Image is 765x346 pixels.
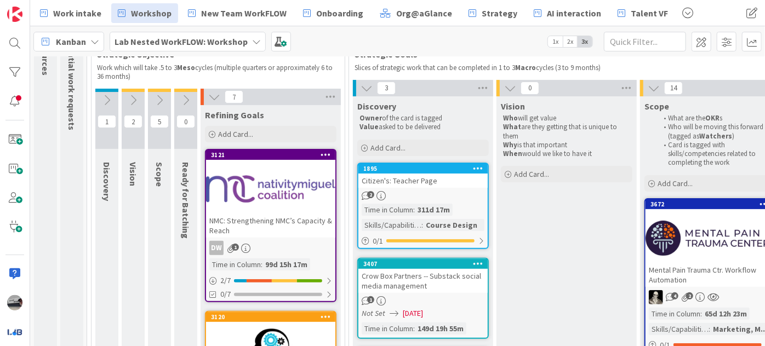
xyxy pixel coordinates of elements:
[206,274,335,287] div: 2/7
[358,234,488,248] div: 0/1
[377,82,396,95] span: 3
[357,258,489,339] a: 3407Crow Box Partners -- Substack social media managementNot Set[DATE]Time in Column:149d 19h 55m
[180,162,191,239] span: Ready for Batching
[362,308,385,318] i: Not Set
[206,241,335,255] div: DW
[154,162,165,187] span: Scope
[358,164,488,174] div: 1895
[649,323,709,335] div: Skills/Capabilities
[611,3,675,23] a: Talent VF
[413,204,415,216] span: :
[358,164,488,188] div: 1895Citizen's: Teacher Page
[462,3,524,23] a: Strategy
[358,174,488,188] div: Citizen's: Teacher Page
[220,275,231,286] span: 2 / 7
[209,258,261,270] div: Time in Column
[423,219,480,231] div: Course Design
[514,169,549,179] span: Add Card...
[700,308,702,320] span: :
[699,131,732,141] strong: Watchers
[111,3,178,23] a: Workshop
[358,259,488,293] div: 3407Crow Box Partners -- Substack social media management
[373,235,383,247] span: 0 / 1
[363,165,488,172] div: 1895
[413,322,415,335] span: :
[206,312,335,322] div: 3120
[363,260,488,268] div: 3407
[357,163,489,249] a: 1895Citizen's: Teacher PageTime in Column:311d 17mSkills/Capabilities:Course Design0/1
[521,82,539,95] span: 0
[370,143,406,153] span: Add Card...
[201,7,287,20] span: New Team WorkFLOW
[181,3,293,23] a: New Team WorkFLOW
[115,36,248,47] b: Lab Nested WorkFLOW: Workshop
[362,204,413,216] div: Time in Column
[205,149,336,302] a: 3121NMC: Strengthening NMC’s Capacity & ReachDWTime in Column:99d 15h 17m2/70/7
[218,129,253,139] span: Add Card...
[631,7,668,20] span: Talent VF
[232,244,239,251] span: 1
[206,150,335,238] div: 3121NMC: Strengthening NMC’s Capacity & Reach
[357,101,396,112] span: Discovery
[705,113,720,123] strong: OKR
[7,324,22,339] img: avatar
[548,36,563,47] span: 1x
[421,219,423,231] span: :
[225,90,243,103] span: 7
[56,35,86,48] span: Kanban
[358,269,488,293] div: Crow Box Partners -- Substack social media management
[296,3,370,23] a: Onboarding
[359,113,382,123] strong: Owner
[359,114,487,123] p: of the card is tagged
[205,109,264,120] span: Refining Goals
[563,36,578,47] span: 2x
[503,140,517,149] strong: Why
[658,178,693,188] span: Add Card...
[415,322,466,335] div: 149d 19h 55m
[686,292,693,299] span: 2
[671,292,678,299] span: 4
[316,7,363,20] span: Onboarding
[150,115,169,128] span: 5
[503,114,630,123] p: will get value
[131,7,172,20] span: Workshop
[373,3,459,23] a: Org@aGlance
[97,64,339,82] p: Work which will take .5 to 3 cycles (multiple quarters or approximately 6 to 36 months)
[261,258,262,270] span: :
[649,308,700,320] div: Time in Column
[209,241,224,255] div: DW
[503,149,630,158] p: would we like to have it
[33,3,108,23] a: Work intake
[649,290,663,304] img: WS
[503,122,521,131] strong: What
[367,296,374,303] span: 1
[503,149,522,158] strong: When
[503,141,630,149] p: is that important
[358,259,488,269] div: 3407
[7,7,22,22] img: Visit kanbanzone.com
[98,115,116,128] span: 1
[177,63,195,72] strong: Meso
[7,295,22,310] img: jB
[359,122,379,131] strong: Value
[644,101,669,112] span: Scope
[501,101,525,112] span: Vision
[604,32,686,51] input: Quick Filter...
[367,191,374,198] span: 2
[128,162,139,186] span: Vision
[359,123,487,131] p: asked to be delivered
[547,7,601,20] span: AI interaction
[482,7,517,20] span: Strategy
[362,322,413,335] div: Time in Column
[403,308,423,319] span: [DATE]
[578,36,592,47] span: 3x
[101,162,112,201] span: Discovery
[124,115,142,128] span: 2
[176,115,195,128] span: 0
[664,82,683,95] span: 14
[211,151,335,159] div: 3121
[53,7,101,20] span: Work intake
[702,308,750,320] div: 65d 12h 23m
[206,214,335,238] div: NMC: Strengthening NMC’s Capacity & Reach
[503,113,518,123] strong: Who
